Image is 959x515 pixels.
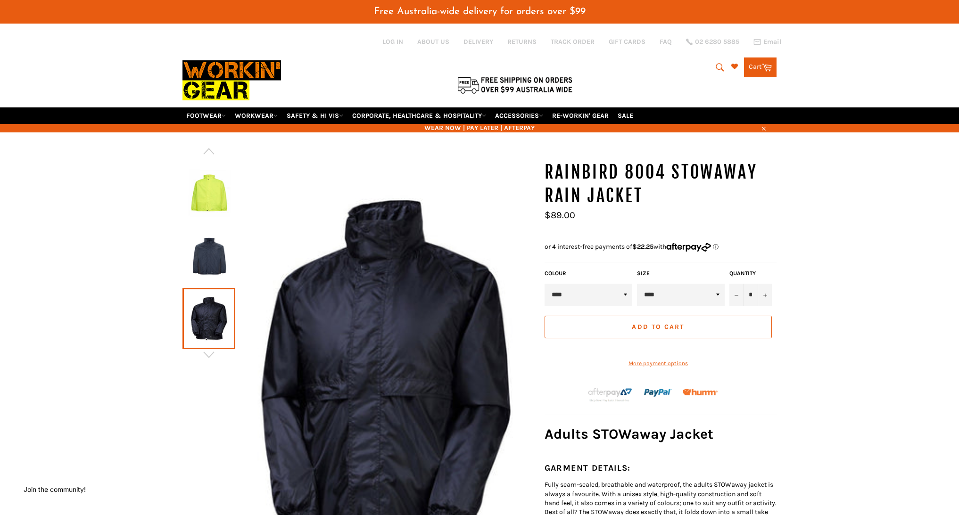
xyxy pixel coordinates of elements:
[551,37,595,46] a: TRACK ORDER
[417,37,449,46] a: ABOUT US
[545,425,777,444] h2: Adults STOWaway Jacket
[182,54,281,107] img: Workin Gear leaders in Workwear, Safety Boots, PPE, Uniforms. Australia's No.1 in Workwear
[374,7,586,16] span: Free Australia-wide delivery for orders over $99
[545,463,630,473] strong: GARMENT DETAILS:
[660,37,672,46] a: FAQ
[463,37,493,46] a: DELIVERY
[548,107,612,124] a: RE-WORKIN' GEAR
[545,360,772,368] a: More payment options
[632,323,684,331] span: Add to Cart
[456,75,574,95] img: Flat $9.95 shipping Australia wide
[283,107,347,124] a: SAFETY & HI VIS
[382,38,403,46] a: Log in
[545,316,772,338] button: Add to Cart
[729,270,772,278] label: Quantity
[729,284,744,306] button: Reduce item quantity by one
[763,39,781,45] span: Email
[609,37,645,46] a: GIFT CARDS
[491,107,547,124] a: ACCESSORIES
[545,210,575,221] span: $89.00
[683,389,718,396] img: Humm_core_logo_RGB-01_300x60px_small_195d8312-4386-4de7-b182-0ef9b6303a37.png
[231,107,281,124] a: WORKWEAR
[187,166,231,218] img: RAINBIRD 8004 Stowaway Rain Jacket - Workin' Gear
[348,107,490,124] a: CORPORATE, HEALTHCARE & HOSPITALITY
[753,38,781,46] a: Email
[637,270,725,278] label: Size
[545,270,632,278] label: COLOUR
[686,39,739,45] a: 02 6280 5885
[507,37,537,46] a: RETURNS
[187,229,231,281] img: RAINBIRD 8004 Stowaway Rain Jacket - Workin' Gear
[614,107,637,124] a: SALE
[758,284,772,306] button: Increase item quantity by one
[182,107,230,124] a: FOOTWEAR
[744,57,777,77] a: Cart
[644,379,672,407] img: paypal.png
[545,161,777,207] h1: RAINBIRD 8004 Stowaway Rain Jacket
[182,123,777,132] span: WEAR NOW | PAY LATER | AFTERPAY
[24,485,86,493] button: Join the community!
[587,387,633,403] img: Afterpay-Logo-on-dark-bg_large.png
[695,39,739,45] span: 02 6280 5885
